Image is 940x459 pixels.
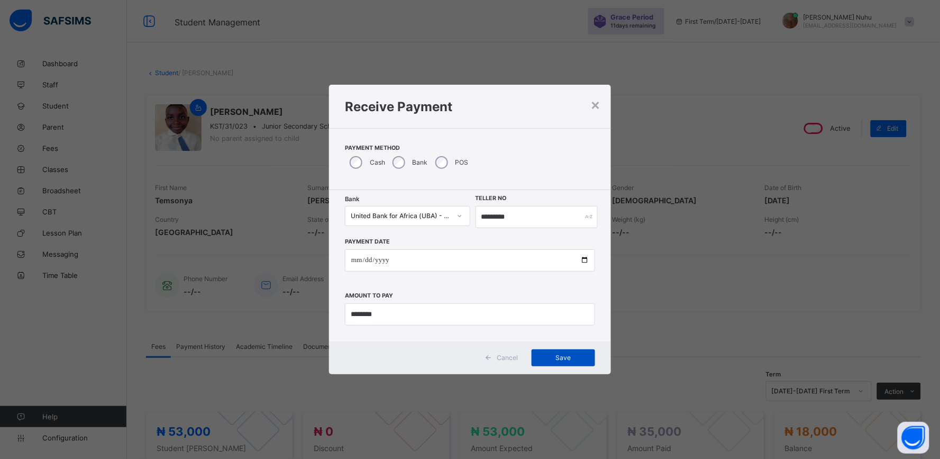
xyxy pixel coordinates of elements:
[345,292,393,299] label: Amount to pay
[540,354,587,362] span: Save
[345,195,359,203] span: Bank
[370,158,385,166] label: Cash
[455,158,469,166] label: POS
[345,99,595,114] h1: Receive Payment
[590,95,600,113] div: ×
[497,354,518,362] span: Cancel
[476,195,507,202] label: Teller No
[345,145,595,151] span: Payment Method
[345,238,390,245] label: Payment Date
[413,158,428,166] label: Bank
[898,422,929,454] button: Open asap
[351,212,451,220] div: United Bank for Africa (UBA) - [PERSON_NAME] Primary School Limited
